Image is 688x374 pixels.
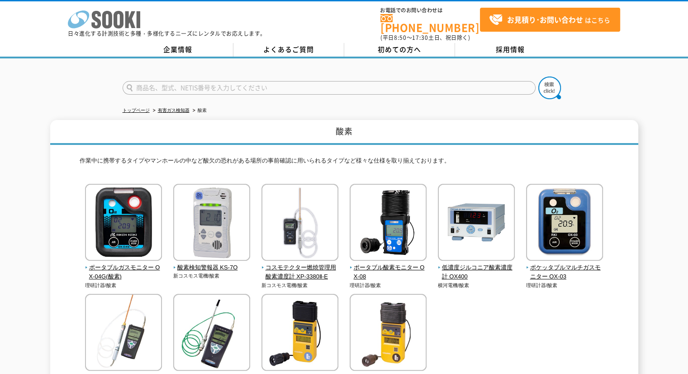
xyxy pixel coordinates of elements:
[538,77,561,99] img: btn_search.png
[173,263,251,273] span: 酸素検知警報器 KS-7O
[380,8,480,13] span: お電話でのお問い合わせは
[191,106,207,115] li: 酸素
[380,34,470,42] span: (平日 ～ 土日、祝日除く)
[455,43,566,57] a: 採用情報
[50,120,638,145] h1: 酸素
[233,43,344,57] a: よくあるご質問
[344,43,455,57] a: 初めての方へ
[526,282,603,289] p: 理研計器/酸素
[123,108,150,113] a: トップページ
[412,34,428,42] span: 17:30
[261,282,339,289] p: 新コスモス電機/酸素
[378,44,421,54] span: 初めての方へ
[80,156,609,170] p: 作業中に携帯するタイプやマンホールの中など酸欠の恐れがある場所の事前確認に用いられるタイプなど様々な仕様を取り揃えております。
[350,263,427,282] span: ポータブル酸素モニター OX-08
[85,294,162,373] img: 酸素濃度計 コスモテクター XP-3180E
[261,254,339,282] a: コスモテクター燃焼管理用酸素濃度計 XP-3380Ⅱ-E
[173,254,251,273] a: 酸素検知警報器 KS-7O
[526,184,603,263] img: ポケッタブルマルチガスモニター OX-03
[85,184,162,263] img: ポータブルガスモニター OX-04G(酸素)
[173,294,250,373] img: 酸素濃度計 コスモテクター XP-3180
[85,254,162,282] a: ポータブルガスモニター OX-04G(酸素)
[350,282,427,289] p: 理研計器/酸素
[480,8,620,32] a: お見積り･お問い合わせはこちら
[526,254,603,282] a: ポケッタブルマルチガスモニター OX-03
[507,14,583,25] strong: お見積り･お問い合わせ
[173,272,251,280] p: 新コスモス電機/酸素
[68,31,266,36] p: 日々進化する計測技術と多種・多様化するニーズにレンタルでお応えします。
[394,34,407,42] span: 8:50
[350,254,427,282] a: ポータブル酸素モニター OX-08
[85,263,162,282] span: ポータブルガスモニター OX-04G(酸素)
[173,184,250,263] img: 酸素検知警報器 KS-7O
[261,184,338,263] img: コスモテクター燃焼管理用酸素濃度計 XP-3380Ⅱ-E
[438,184,515,263] img: 低濃度ジルコニア酸素濃度計 OX400
[350,184,427,263] img: ポータブル酸素モニター OX-08
[438,282,515,289] p: 横河電機/酸素
[85,282,162,289] p: 理研計器/酸素
[438,263,515,282] span: 低濃度ジルコニア酸素濃度計 OX400
[526,263,603,282] span: ポケッタブルマルチガスモニター OX-03
[158,108,190,113] a: 有害ガス検知器
[350,294,427,373] img: デジタル酸素濃度計 XO-326ⅡA
[123,81,536,95] input: 商品名、型式、NETIS番号を入力してください
[123,43,233,57] a: 企業情報
[438,254,515,282] a: 低濃度ジルコニア酸素濃度計 OX400
[261,294,338,373] img: デジタル酸素濃度計 XO-326ⅡsA
[261,263,339,282] span: コスモテクター燃焼管理用酸素濃度計 XP-3380Ⅱ-E
[380,14,480,33] a: [PHONE_NUMBER]
[489,13,610,27] span: はこちら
